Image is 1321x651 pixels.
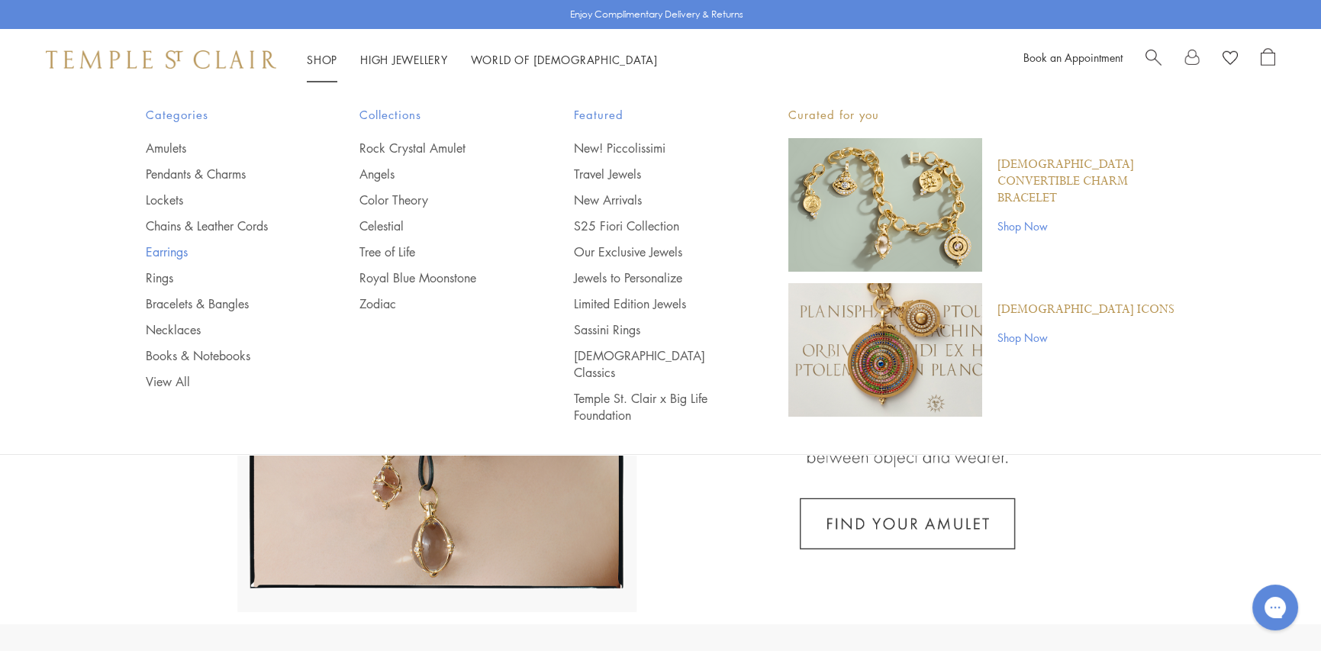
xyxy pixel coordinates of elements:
a: Bracelets & Bangles [146,295,299,312]
a: Books & Notebooks [146,347,299,364]
p: Curated for you [788,105,1176,124]
a: Chains & Leather Cords [146,218,299,234]
a: Search [1145,48,1162,71]
span: Collections [359,105,513,124]
a: [DEMOGRAPHIC_DATA] Convertible Charm Bracelet [997,156,1176,207]
a: [DEMOGRAPHIC_DATA] Classics [574,347,727,381]
a: High JewelleryHigh Jewellery [360,52,448,67]
span: Featured [574,105,727,124]
a: Necklaces [146,321,299,338]
a: Color Theory [359,192,513,208]
a: ShopShop [307,52,337,67]
a: Limited Edition Jewels [574,295,727,312]
a: [DEMOGRAPHIC_DATA] Icons [997,301,1174,318]
a: Jewels to Personalize [574,269,727,286]
a: View All [146,373,299,390]
a: Rock Crystal Amulet [359,140,513,156]
a: Travel Jewels [574,166,727,182]
a: Our Exclusive Jewels [574,243,727,260]
a: Book an Appointment [1023,50,1123,65]
a: S25 Fiori Collection [574,218,727,234]
a: World of [DEMOGRAPHIC_DATA]World of [DEMOGRAPHIC_DATA] [471,52,658,67]
iframe: Gorgias live chat messenger [1245,579,1306,636]
a: Tree of Life [359,243,513,260]
a: New! Piccolissimi [574,140,727,156]
a: Temple St. Clair x Big Life Foundation [574,390,727,424]
a: Shop Now [997,218,1176,234]
a: Pendants & Charms [146,166,299,182]
a: Lockets [146,192,299,208]
a: Earrings [146,243,299,260]
a: New Arrivals [574,192,727,208]
a: Shop Now [997,329,1174,346]
a: Zodiac [359,295,513,312]
a: Sassini Rings [574,321,727,338]
a: Celestial [359,218,513,234]
a: Royal Blue Moonstone [359,269,513,286]
nav: Main navigation [307,50,658,69]
span: Categories [146,105,299,124]
a: Open Shopping Bag [1261,48,1275,71]
p: Enjoy Complimentary Delivery & Returns [570,7,743,22]
img: Temple St. Clair [46,50,276,69]
a: Amulets [146,140,299,156]
a: Rings [146,269,299,286]
a: Angels [359,166,513,182]
a: View Wishlist [1223,48,1238,71]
